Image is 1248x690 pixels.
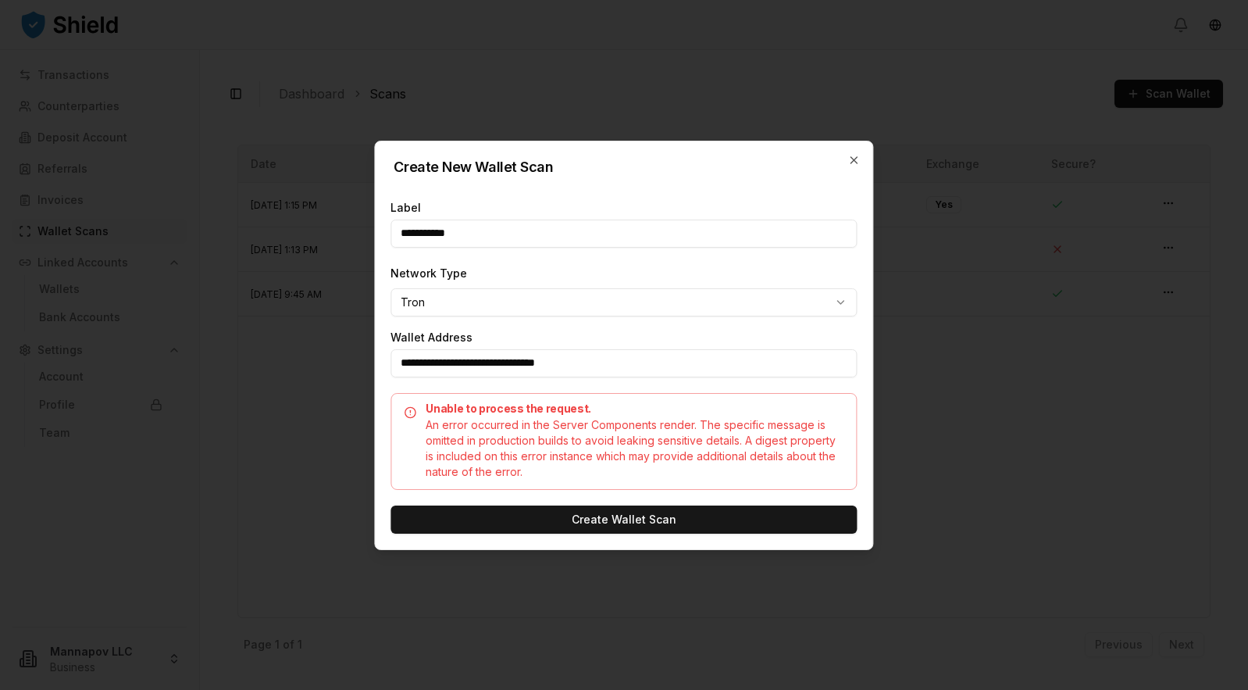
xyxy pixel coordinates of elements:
h5: Unable to process the request. [404,403,843,414]
p: Wallet Address [390,332,857,343]
p: Label [390,202,857,213]
div: An error occurred in the Server Components render. The specific message is omitted in production ... [404,417,843,480]
label: Network Type [390,266,467,280]
button: Create Wallet Scan [390,506,857,534]
h2: Create New Wallet Scan [394,160,854,174]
